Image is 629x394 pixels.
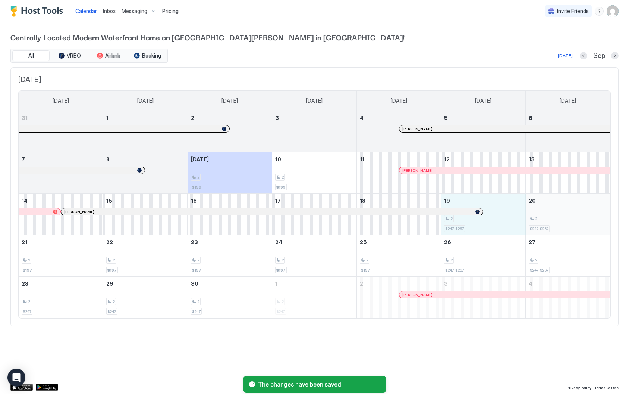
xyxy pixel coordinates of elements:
span: 17 [275,198,281,204]
a: September 28, 2025 [19,277,103,291]
span: 14 [22,198,28,204]
span: 31 [22,115,28,121]
a: October 4, 2025 [526,277,610,291]
span: [DATE] [475,97,491,104]
td: August 31, 2025 [19,111,103,152]
a: September 10, 2025 [272,152,356,166]
a: Monday [130,91,161,111]
td: September 9, 2025 [188,152,272,194]
div: [DATE] [558,52,573,59]
td: September 8, 2025 [103,152,188,194]
td: September 12, 2025 [441,152,526,194]
span: [DATE] [560,97,576,104]
span: 2 [113,258,115,263]
span: $197 [107,268,117,273]
a: October 2, 2025 [357,277,441,291]
span: 2 [197,299,199,304]
a: August 31, 2025 [19,111,103,125]
td: September 18, 2025 [356,194,441,235]
span: 2 [450,258,453,263]
div: tab-group [10,49,168,63]
td: September 25, 2025 [356,235,441,277]
a: Sunday [45,91,76,111]
span: 2 [282,175,284,180]
td: September 15, 2025 [103,194,188,235]
span: $247 [192,309,201,314]
a: September 2, 2025 [188,111,272,125]
span: 24 [275,239,282,245]
span: 2 [28,299,30,304]
td: September 16, 2025 [188,194,272,235]
a: September 30, 2025 [188,277,272,291]
a: Host Tools Logo [10,6,66,17]
span: $247-$267 [530,268,548,273]
td: September 17, 2025 [272,194,357,235]
span: 3 [275,115,279,121]
span: 1 [106,115,108,121]
span: 22 [106,239,113,245]
button: Booking [129,50,166,61]
span: [DATE] [221,97,238,104]
span: 10 [275,156,281,162]
span: 2 [197,175,199,180]
span: $197 [23,268,32,273]
a: Wednesday [299,91,330,111]
span: 25 [360,239,367,245]
a: September 26, 2025 [441,235,525,249]
a: Thursday [383,91,415,111]
td: September 23, 2025 [188,235,272,277]
a: October 3, 2025 [441,277,525,291]
a: September 19, 2025 [441,194,525,208]
td: September 21, 2025 [19,235,103,277]
a: September 21, 2025 [19,235,103,249]
span: [PERSON_NAME] [402,168,433,173]
td: September 1, 2025 [103,111,188,152]
a: September 17, 2025 [272,194,356,208]
span: [DATE] [306,97,323,104]
span: 30 [191,280,198,287]
td: September 27, 2025 [525,235,610,277]
td: October 3, 2025 [441,277,526,318]
span: $199 [192,185,201,190]
span: [DATE] [53,97,69,104]
span: 21 [22,239,27,245]
button: Airbnb [90,50,127,61]
span: $199 [276,185,286,190]
a: September 24, 2025 [272,235,356,249]
span: 2 [535,258,537,263]
div: [PERSON_NAME] [64,210,479,214]
button: All [12,50,50,61]
span: 20 [529,198,536,204]
a: September 7, 2025 [19,152,103,166]
a: September 9, 2025 [188,152,272,166]
a: September 8, 2025 [103,152,188,166]
td: September 5, 2025 [441,111,526,152]
span: Invite Friends [557,8,589,15]
span: Airbnb [105,52,120,59]
span: 2 [360,280,363,287]
div: [PERSON_NAME] [402,127,607,131]
td: September 26, 2025 [441,235,526,277]
div: menu [595,7,604,16]
span: [DATE] [391,97,407,104]
td: September 22, 2025 [103,235,188,277]
span: 2 [197,258,199,263]
span: Calendar [75,8,97,14]
span: $247 [107,309,116,314]
span: $247-$267 [445,226,464,231]
a: Calendar [75,7,97,15]
div: [PERSON_NAME] [402,292,607,297]
span: 2 [191,115,194,121]
span: 5 [444,115,448,121]
span: 23 [191,239,198,245]
span: 16 [191,198,197,204]
td: September 11, 2025 [356,152,441,194]
span: [DATE] [137,97,154,104]
button: [DATE] [557,51,574,60]
a: Tuesday [214,91,245,111]
a: September 16, 2025 [188,194,272,208]
span: 2 [366,258,368,263]
a: September 20, 2025 [526,194,610,208]
td: October 2, 2025 [356,277,441,318]
span: Inbox [103,8,116,14]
